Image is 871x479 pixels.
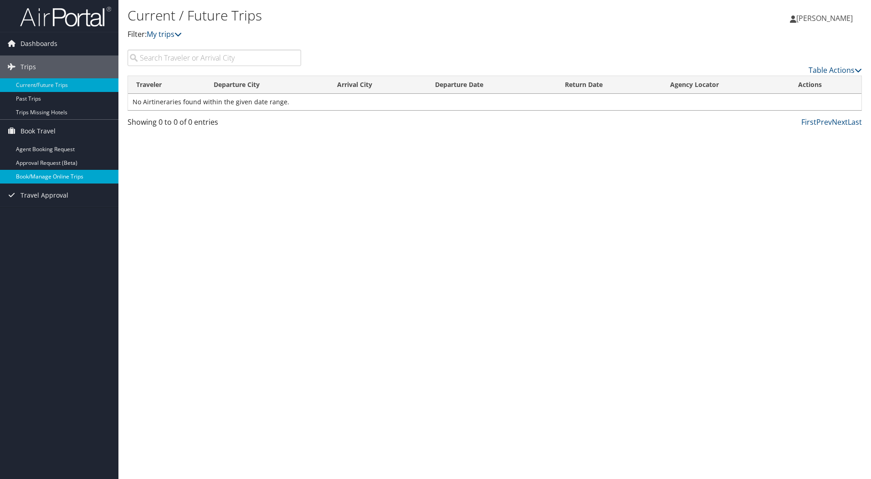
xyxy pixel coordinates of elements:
th: Actions [790,76,861,94]
p: Filter: [128,29,617,41]
a: First [801,117,816,127]
span: Travel Approval [20,184,68,207]
a: Prev [816,117,832,127]
th: Departure Date: activate to sort column descending [427,76,556,94]
a: My trips [147,29,182,39]
span: Book Travel [20,120,56,143]
a: Next [832,117,848,127]
th: Departure City: activate to sort column ascending [205,76,329,94]
span: Dashboards [20,32,57,55]
td: No Airtineraries found within the given date range. [128,94,861,110]
input: Search Traveler or Arrival City [128,50,301,66]
img: airportal-logo.png [20,6,111,27]
span: Trips [20,56,36,78]
th: Traveler: activate to sort column ascending [128,76,205,94]
a: Table Actions [809,65,862,75]
span: [PERSON_NAME] [796,13,853,23]
a: [PERSON_NAME] [790,5,862,32]
a: Last [848,117,862,127]
th: Agency Locator: activate to sort column ascending [662,76,790,94]
th: Arrival City: activate to sort column ascending [329,76,427,94]
h1: Current / Future Trips [128,6,617,25]
div: Showing 0 to 0 of 0 entries [128,117,301,132]
th: Return Date: activate to sort column ascending [557,76,662,94]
